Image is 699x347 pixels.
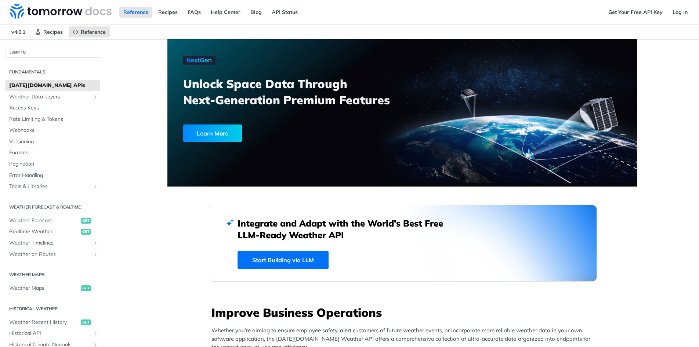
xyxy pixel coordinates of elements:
a: Start Building via LLM [238,251,329,269]
span: [DATE][DOMAIN_NAME] APIs [9,82,98,89]
a: Recipes [31,26,67,37]
span: Webhooks [9,127,98,134]
h3: Unlock Space Data Through Next-Generation Premium Features [183,76,410,108]
span: get [81,229,91,235]
img: NextGen [183,56,216,65]
span: Weather Timelines [9,239,91,247]
button: Show subpages for Historical API [93,330,98,336]
span: Pagination [9,160,98,168]
span: Formats [9,149,98,156]
a: Reference [119,7,152,18]
a: Error Handling [6,170,100,181]
h2: Weather Maps [6,271,100,278]
span: Weather Maps [9,285,79,292]
button: Show subpages for Tools & Libraries [93,184,98,189]
a: Tools & LibrariesShow subpages for Tools & Libraries [6,181,100,192]
a: Historical APIShow subpages for Historical API [6,328,100,339]
span: Versioning [9,138,98,145]
h2: Integrate and Adapt with the World’s Best Free LLM-Ready Weather API [238,217,454,241]
a: Weather Forecastget [6,215,100,226]
a: Weather on RoutesShow subpages for Weather on Routes [6,249,100,260]
span: Weather Recent History [9,319,79,326]
span: Weather Forecast [9,217,79,224]
a: API Status [268,7,302,18]
h2: Weather Forecast & realtime [6,204,100,210]
span: Recipes [43,29,63,35]
a: [DATE][DOMAIN_NAME] APIs [6,80,100,91]
button: Show subpages for Weather Timelines [93,240,98,246]
a: Weather Mapsget [6,283,100,294]
button: Show subpages for Weather Data Layers [93,94,98,100]
a: Get Your Free API Key [604,7,667,18]
a: Help Center [207,7,245,18]
a: Weather Recent Historyget [6,317,100,328]
span: Reference [81,29,106,35]
span: Error Handling [9,172,98,179]
span: Realtime Weather [9,228,79,235]
button: JUMP TO [6,47,100,58]
a: Weather TimelinesShow subpages for Weather Timelines [6,238,100,249]
span: get [81,285,91,291]
a: Learn More [183,124,365,142]
h2: Historical Weather [6,306,100,312]
span: Weather on Routes [9,251,91,258]
a: Webhooks [6,125,100,136]
a: Recipes [154,7,182,18]
button: Show subpages for Weather on Routes [93,252,98,257]
a: Pagination [6,159,100,170]
a: Rate Limiting & Tokens [6,114,100,125]
div: Learn More [183,124,242,142]
a: Versioning [6,136,100,147]
a: Realtime Weatherget [6,226,100,237]
h3: Improve Business Operations [211,304,597,321]
span: Tools & Libraries [9,183,91,190]
span: get [81,319,91,325]
a: Log In [669,7,692,18]
a: Formats [6,147,100,158]
h2: Fundamentals [6,69,100,75]
span: Historical API [9,330,91,337]
span: Weather Data Layers [9,93,91,101]
a: Reference [69,26,110,37]
img: Tomorrow.io Weather API Docs [10,4,112,19]
span: Rate Limiting & Tokens [9,116,98,123]
a: Weather Data LayersShow subpages for Weather Data Layers [6,91,100,102]
span: get [81,218,91,224]
span: Access Keys [9,104,98,112]
a: FAQs [184,7,205,18]
a: Blog [246,7,266,18]
span: v4.0.1 [7,26,29,37]
a: Access Keys [6,102,100,113]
